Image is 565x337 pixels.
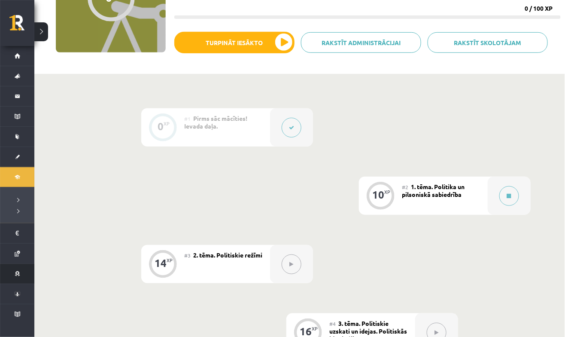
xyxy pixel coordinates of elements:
[164,121,170,126] div: XP
[372,191,384,199] div: 10
[301,32,421,53] a: Rakstīt administrācijai
[428,32,548,53] a: Rakstīt skolotājam
[300,328,312,335] div: 16
[167,258,173,263] div: XP
[402,184,408,190] span: #2
[402,183,465,198] span: 1. tēma. Politika un pilsoniskā sabiedrība
[312,326,318,331] div: XP
[9,15,34,37] a: Rīgas 1. Tālmācības vidusskola
[174,32,295,53] button: Turpināt iesākto
[184,252,191,259] span: #3
[155,259,167,267] div: 14
[384,190,390,194] div: XP
[184,115,191,122] span: #1
[193,251,262,259] span: 2. tēma. Politiskie režīmi
[184,114,247,130] span: Pirms sāc mācīties! Ievada daļa.
[329,320,336,327] span: #4
[158,123,164,130] div: 0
